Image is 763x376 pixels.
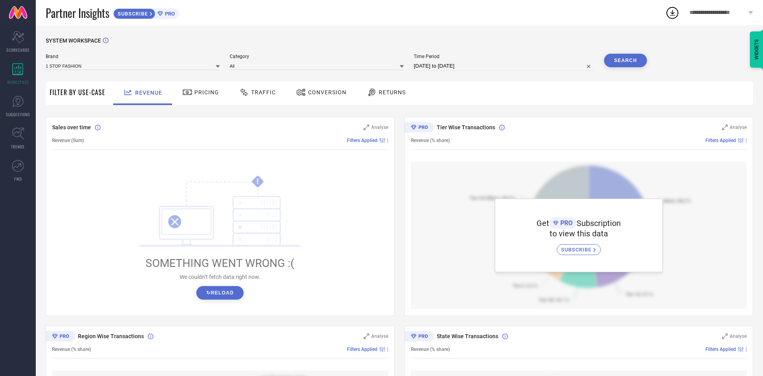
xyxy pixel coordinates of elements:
[405,122,434,134] div: Premium
[230,54,404,59] span: Category
[46,331,75,343] div: Premium
[52,347,91,352] span: Revenue (% share)
[163,11,175,17] span: PRO
[364,333,369,339] svg: Zoom
[379,89,406,95] span: Returns
[145,257,294,270] span: SOMETHING WENT WRONG :(
[746,138,747,143] span: |
[7,79,29,85] span: WORKSPACE
[561,247,593,253] span: SUBSCRIBE
[722,125,728,130] svg: Zoom
[52,138,84,143] span: Revenue (Sum)
[6,47,30,53] span: SCORECARDS
[371,125,388,130] span: Analyse
[437,333,498,339] span: State Wise Transactions
[746,347,747,352] span: |
[414,61,594,71] input: Select time period
[665,6,680,20] div: Open download list
[705,347,736,352] span: Filters Applied
[730,333,747,339] span: Analyse
[257,177,259,186] tspan: !
[50,88,105,97] span: Filter By Use-Case
[558,219,573,227] span: PRO
[11,144,25,150] span: TRENDS
[180,274,260,280] span: We couldn’t fetch data right now.
[411,138,450,143] span: Revenue (% share)
[411,347,450,352] span: Revenue (% share)
[6,111,30,117] span: SUGGESTIONS
[14,176,22,182] span: FWD
[46,37,101,44] span: SYSTEM WORKSPACE
[251,89,276,95] span: Traffic
[414,54,594,59] span: Time Period
[730,125,747,130] span: Analyse
[114,11,150,17] span: SUBSCRIBE
[196,286,244,300] button: ↻Reload
[113,6,179,19] a: SUBSCRIBEPRO
[347,347,378,352] span: Filters Applied
[347,138,378,143] span: Filters Applied
[550,229,608,238] span: to view this data
[46,54,220,59] span: Brand
[194,89,219,95] span: Pricing
[387,138,388,143] span: |
[387,347,388,352] span: |
[577,218,621,228] span: Subscription
[46,5,109,21] span: Partner Insights
[437,124,495,131] span: Tier Wise Transactions
[52,124,91,131] span: Sales over time
[722,333,728,339] svg: Zoom
[536,218,549,228] span: Get
[405,331,434,343] div: Premium
[135,90,162,96] span: Revenue
[78,333,144,339] span: Region Wise Transactions
[604,54,647,67] button: Search
[364,125,369,130] svg: Zoom
[557,238,601,255] a: SUBSCRIBE
[371,333,388,339] span: Analyse
[308,89,347,95] span: Conversion
[705,138,736,143] span: Filters Applied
